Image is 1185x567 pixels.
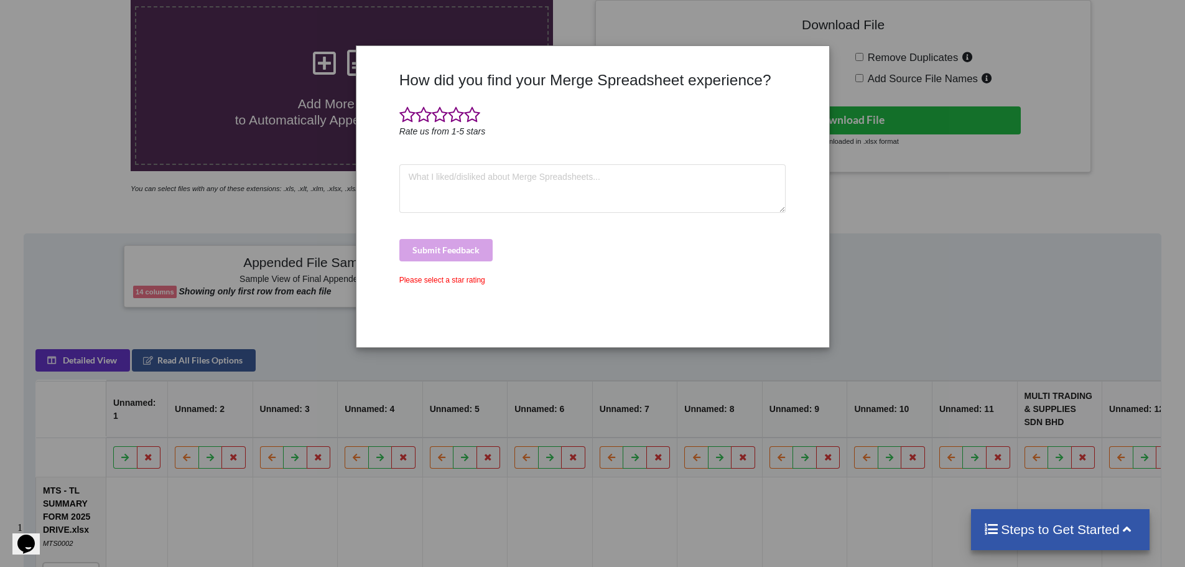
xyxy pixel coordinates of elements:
iframe: chat widget [12,517,52,555]
i: Rate us from 1-5 stars [399,126,486,136]
div: Please select a star rating [399,274,786,286]
h4: Steps to Get Started [983,522,1137,537]
h3: How did you find your Merge Spreadsheet experience? [399,71,786,89]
